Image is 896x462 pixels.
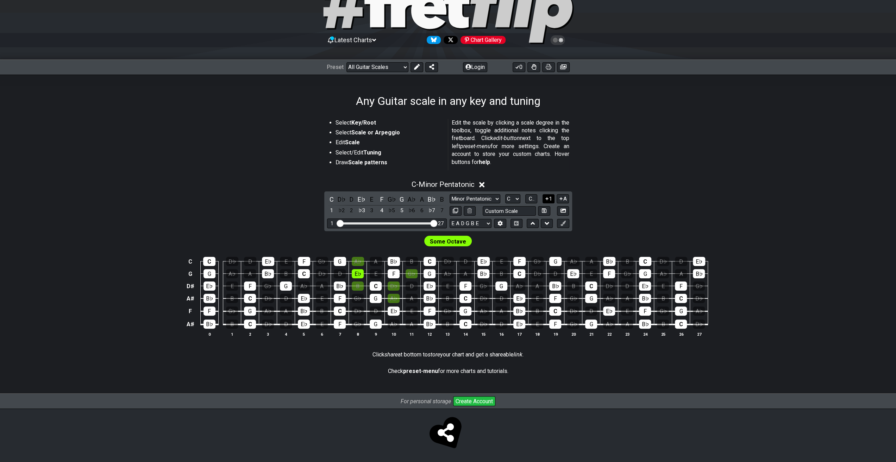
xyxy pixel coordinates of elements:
[327,206,336,215] div: toggle scale degree
[397,195,406,204] div: toggle pitch class
[585,281,597,291] div: C
[557,194,569,204] button: A
[510,219,522,228] button: Toggle horizontal chord view
[406,294,418,303] div: A
[458,36,506,44] a: #fretflip at Pinterest
[336,139,443,148] li: Edit
[345,139,360,146] strong: Scale
[513,306,525,316] div: B♭
[525,194,537,204] button: C..
[479,159,490,165] strong: help
[549,281,561,291] div: B♭
[370,294,382,303] div: G
[280,257,292,266] div: E
[316,306,328,316] div: B
[424,306,436,316] div: F
[427,206,437,215] div: toggle scale degree
[388,367,508,375] p: Check for more charts and tutorials.
[367,206,376,215] div: toggle scale degree
[407,206,416,215] div: toggle scale degree
[347,195,356,204] div: toggle pitch class
[493,135,520,141] em: edit-button
[527,219,539,228] button: Move up
[336,159,443,169] li: Draw
[557,206,569,216] button: Create Image
[424,281,436,291] div: E♭
[280,269,292,278] div: B
[327,195,336,204] div: toggle pitch class
[185,318,196,331] td: A♯
[495,294,507,303] div: D
[531,269,543,278] div: D♭
[495,257,508,266] div: E
[603,269,615,278] div: F
[384,351,398,358] em: share
[453,396,495,406] button: Create Account
[477,281,489,291] div: G♭
[327,219,447,228] div: Visible fret range
[406,269,418,278] div: G♭
[337,195,346,204] div: toggle pitch class
[352,294,364,303] div: G♭
[543,194,554,204] button: 1
[407,195,416,204] div: toggle pitch class
[403,368,438,374] strong: preset-menu
[636,330,654,338] th: 24
[203,257,215,266] div: C
[431,418,465,452] span: Click to store and share!
[185,292,196,305] td: A♯
[538,206,550,216] button: Store user defined scale
[262,306,274,316] div: A♭
[441,269,453,278] div: A♭
[495,281,507,291] div: G
[377,195,386,204] div: toggle pitch class
[316,294,328,303] div: E
[406,319,418,329] div: A
[241,330,259,338] th: 2
[388,257,400,266] div: B♭
[495,269,507,278] div: B
[567,269,579,278] div: E♭
[567,257,579,266] div: A♭
[549,269,561,278] div: D
[349,330,367,338] th: 8
[370,269,382,278] div: E
[352,257,364,266] div: A♭
[441,306,453,316] div: G♭
[639,257,651,266] div: C
[316,281,328,291] div: A
[557,219,569,228] button: First click edit preset to enable marker editing
[693,257,705,266] div: E♭
[262,294,274,303] div: D♭
[351,129,400,136] strong: Scale or Arpeggio
[244,319,256,329] div: C
[441,294,453,303] div: B
[347,206,356,215] div: toggle scale degree
[298,294,310,303] div: E♭
[441,36,458,44] a: Follow #fretflip at X
[459,306,471,316] div: G
[494,219,506,228] button: Edit Tuning
[185,268,196,280] td: G
[334,281,346,291] div: B♭
[459,281,471,291] div: F
[388,306,400,316] div: E♭
[244,281,256,291] div: F
[477,257,490,266] div: E♭
[203,306,215,316] div: F
[185,255,196,268] td: C
[513,294,525,303] div: E♭
[450,194,500,204] select: Scale
[585,294,597,303] div: G
[336,119,443,129] li: Select
[352,306,364,316] div: D♭
[316,319,328,329] div: E
[346,62,408,72] select: Preset
[298,319,310,329] div: E♭
[298,269,310,278] div: C
[412,180,475,189] span: C - Minor Pentatonic
[428,351,440,358] em: store
[367,195,376,204] div: toggle pitch class
[675,257,687,266] div: D
[370,306,382,316] div: D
